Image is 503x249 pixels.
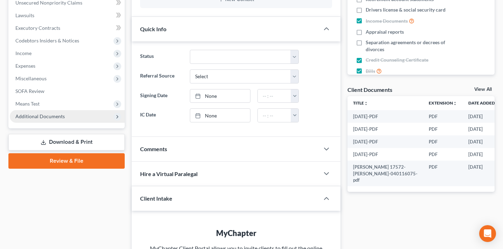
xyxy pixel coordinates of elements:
span: Expenses [15,63,35,69]
td: [DATE]-PDF [347,123,423,135]
div: Open Intercom Messenger [479,225,496,242]
span: Executory Contracts [15,25,60,31]
i: unfold_more [364,101,368,106]
i: unfold_more [453,101,457,106]
div: Client Documents [347,86,392,93]
span: Client Intake [140,195,172,202]
a: Review & File [8,153,125,169]
a: View All [474,87,492,92]
td: [DATE]-PDF [347,110,423,123]
a: Lawsuits [10,9,125,22]
span: Comments [140,146,167,152]
span: Bills [366,68,375,75]
span: SOFA Review [15,88,44,94]
span: Lawsuits [15,12,34,18]
a: SOFA Review [10,85,125,97]
label: Referral Source [137,69,186,83]
td: PDF [423,148,463,161]
td: PDF [423,161,463,186]
span: Income [15,50,32,56]
span: Means Test [15,101,40,107]
input: -- : -- [258,109,291,122]
span: Codebtors Insiders & Notices [15,38,79,43]
a: None [190,109,250,122]
a: Date Added expand_more [468,100,500,106]
td: PDF [423,110,463,123]
span: Separation agreements or decrees of divorces [366,39,452,53]
td: [PERSON_NAME] 17572-[PERSON_NAME]-040116075-pdf [347,161,423,186]
a: None [190,89,250,103]
label: IC Date [137,108,186,122]
td: [DATE]-PDF [347,135,423,148]
td: PDF [423,123,463,135]
a: Executory Contracts [10,22,125,34]
span: Appraisal reports [366,28,404,35]
span: Income Documents [366,18,408,25]
a: Extensionunfold_more [429,100,457,106]
td: PDF [423,135,463,148]
span: Miscellaneous [15,75,47,81]
td: [DATE]-PDF [347,148,423,161]
span: Additional Documents [15,113,65,119]
span: Drivers license & social security card [366,6,446,13]
a: Titleunfold_more [353,100,368,106]
div: MyChapter [146,228,326,238]
label: Signing Date [137,89,186,103]
span: Credit Counseling Certificate [366,56,428,63]
label: Status [137,50,186,64]
span: Hire a Virtual Paralegal [140,170,198,177]
span: Quick Info [140,26,166,32]
a: Download & Print [8,134,125,150]
input: -- : -- [258,89,291,103]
